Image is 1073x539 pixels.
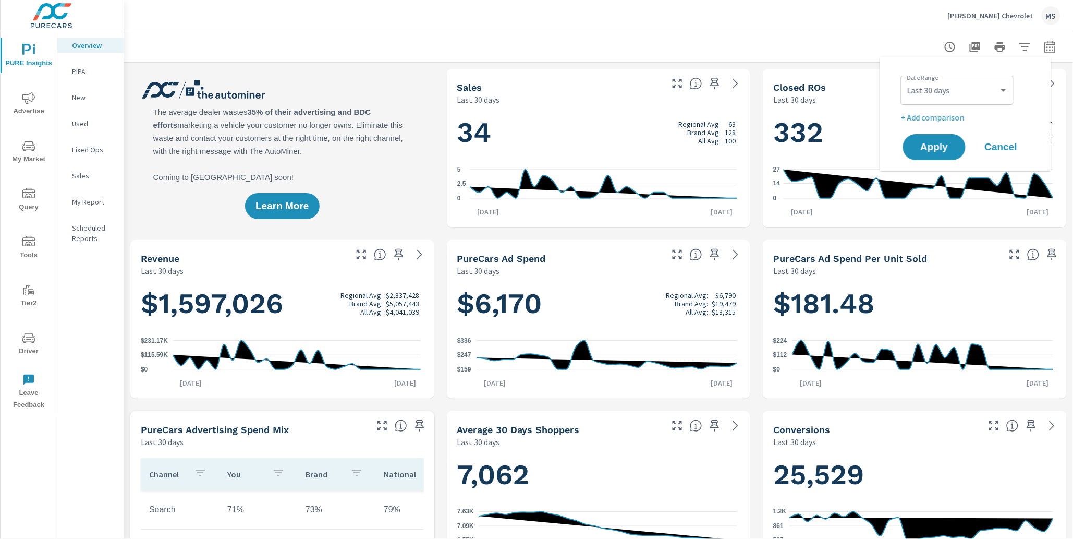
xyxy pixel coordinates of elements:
p: 63 [728,120,736,128]
p: National [384,469,420,480]
td: 79% [375,497,454,523]
text: 7.63K [457,508,474,516]
h5: PureCars Advertising Spend Mix [141,424,289,435]
p: Brand Avg: [675,300,708,308]
h5: PureCars Ad Spend [457,253,546,264]
h1: 332 [773,115,1056,150]
text: 5 [457,166,461,173]
span: Cancel [980,142,1022,152]
text: 0 [457,195,461,202]
p: [DATE] [1020,207,1056,217]
p: 634 [1041,137,1052,145]
p: Channel [149,469,186,480]
div: Scheduled Reports [57,220,124,246]
a: See more details in report [727,75,744,92]
span: The number of dealer-specified goals completed by a visitor. [Source: This data is provided by th... [1006,420,1019,432]
h5: Closed ROs [773,82,826,93]
p: Last 30 days [141,265,184,277]
text: $159 [457,366,471,373]
h1: 7,062 [457,457,740,493]
div: Fixed Ops [57,142,124,158]
span: Apply [913,142,955,152]
p: Regional Avg: [678,120,721,128]
button: Make Fullscreen [374,417,391,434]
h5: Sales [457,82,482,93]
p: Brand [306,469,342,480]
p: Last 30 days [773,436,816,448]
h5: Revenue [141,253,179,264]
h5: PureCars Ad Spend Per Unit Sold [773,253,927,264]
span: Tools [4,236,54,261]
p: $5,057,443 [386,300,420,308]
div: New [57,90,124,105]
p: All Avg: [360,308,383,316]
p: [DATE] [784,207,821,217]
div: My Report [57,194,124,210]
a: See more details in report [727,246,744,263]
p: Brand Avg: [687,128,721,137]
td: 73% [297,497,375,523]
span: Leave Feedback [4,374,54,411]
div: PIPA [57,64,124,79]
text: 0 [773,195,777,202]
p: Last 30 days [773,93,816,106]
span: Advertise [4,92,54,117]
text: $0 [773,366,781,373]
p: Last 30 days [773,265,816,277]
button: Make Fullscreen [353,246,370,263]
button: Learn More [245,193,319,219]
button: Apply [903,134,966,160]
p: PIPA [72,66,115,77]
p: [DATE] [1020,378,1056,388]
span: A rolling 30 day total of daily Shoppers on the dealership website, averaged over the selected da... [690,420,702,432]
span: Query [4,188,54,213]
span: Number of vehicles sold by the dealership over the selected date range. [Source: This data is sou... [690,77,702,90]
button: Make Fullscreen [1006,246,1023,263]
span: Save this to your personalized report [1044,246,1060,263]
text: $0 [141,366,148,373]
span: My Market [4,140,54,165]
span: Save this to your personalized report [706,75,723,92]
text: $336 [457,337,471,344]
span: Total sales revenue over the selected date range. [Source: This data is sourced from the dealer’s... [374,248,386,261]
p: [DATE] [703,207,740,217]
a: See more details in report [727,417,744,434]
div: MS [1042,6,1060,25]
p: [DATE] [477,378,513,388]
h5: Conversions [773,424,830,435]
span: PURE Insights [4,44,54,69]
text: 2.5 [457,181,466,188]
p: Scheduled Reports [72,223,115,244]
text: 27 [773,166,781,173]
h1: 25,529 [773,457,1056,493]
p: Used [72,118,115,129]
p: Last 30 days [457,436,500,448]
text: $247 [457,352,471,359]
p: [DATE] [792,378,829,388]
p: 100 [725,137,736,145]
text: $115.59K [141,352,168,359]
text: 861 [773,523,784,530]
text: 14 [773,180,781,187]
text: $231.17K [141,337,168,344]
h1: $6,170 [457,286,740,321]
td: Search [141,497,219,523]
span: Save this to your personalized report [391,246,407,263]
p: $13,315 [712,308,736,316]
h1: $181.48 [773,286,1056,321]
text: 1.2K [773,508,787,516]
span: Tier2 [4,284,54,309]
span: Driver [4,332,54,357]
td: 71% [219,497,297,523]
button: Select Date Range [1040,37,1060,57]
p: $2,837,428 [386,291,420,300]
p: [DATE] [173,378,210,388]
p: Last 30 days [141,436,184,448]
p: Brand Avg: [349,300,383,308]
p: [PERSON_NAME] Chevrolet [948,11,1033,20]
p: Last 30 days [457,93,500,106]
button: "Export Report to PDF" [965,37,985,57]
button: Cancel [970,134,1032,160]
p: New [72,92,115,103]
p: Last 30 days [457,265,500,277]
